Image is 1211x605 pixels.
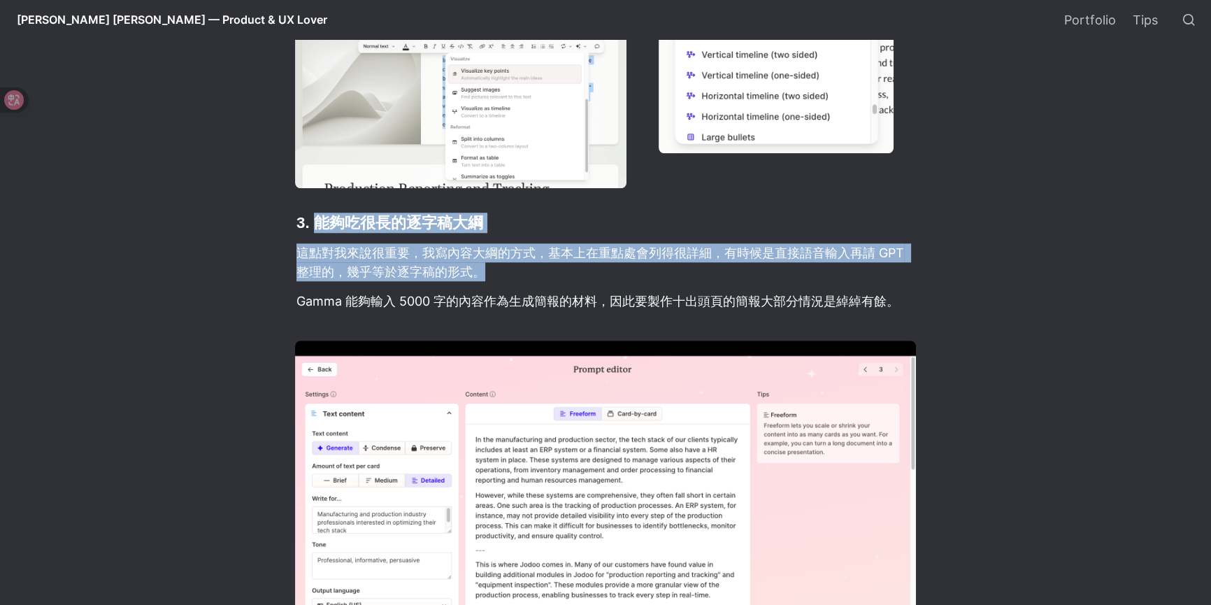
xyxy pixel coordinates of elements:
p: Gamma 能夠輸入 5000 字的內容作為生成簡報的材料，因此要製作十出頭頁的簡報大部分情況是綽綽有餘。 [295,290,916,313]
span: [PERSON_NAME] [PERSON_NAME] — Product & UX Lover [17,13,327,27]
p: 這點對我來說很重要，我寫內容大綱的方式，基本上在重點處會列得很詳細，有時候是直接語音輸入再請 GPT 整理的，幾乎等於逐字稿的形式。 [295,241,916,283]
h3: 3. 能夠吃很長的逐字稿大綱 [295,211,916,235]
